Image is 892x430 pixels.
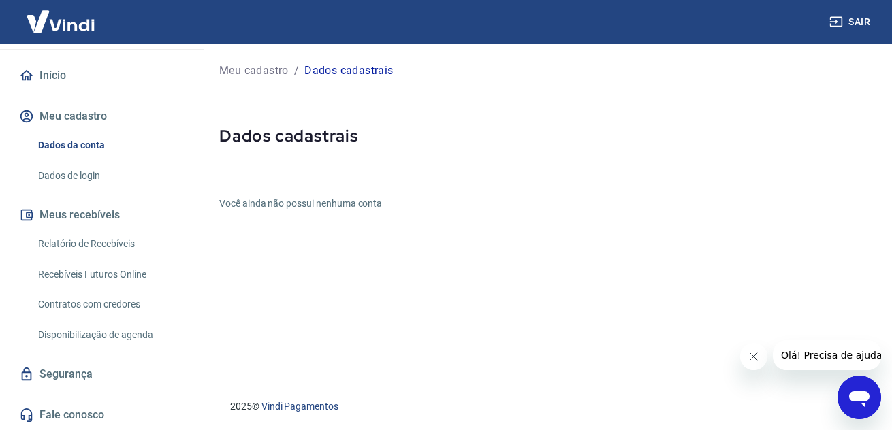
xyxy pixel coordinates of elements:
[33,162,187,190] a: Dados de login
[294,63,299,79] p: /
[230,399,859,414] p: 2025 ©
[33,230,187,258] a: Relatório de Recebíveis
[33,261,187,288] a: Recebíveis Futuros Online
[219,125,876,147] h5: Dados cadastrais
[16,1,105,42] img: Vindi
[16,359,187,389] a: Segurança
[304,63,393,79] p: Dados cadastrais
[33,131,187,159] a: Dados da conta
[740,343,767,370] iframe: Fechar mensagem
[219,63,289,79] a: Meu cadastro
[16,400,187,430] a: Fale conosco
[16,200,187,230] button: Meus recebíveis
[33,291,187,318] a: Contratos com credores
[8,10,114,20] span: Olá! Precisa de ajuda?
[261,401,338,412] a: Vindi Pagamentos
[827,10,876,35] button: Sair
[33,321,187,349] a: Disponibilização de agenda
[16,61,187,90] a: Início
[838,376,881,419] iframe: Botão para abrir a janela de mensagens
[219,197,876,211] h6: Você ainda não possui nenhuma conta
[773,340,881,370] iframe: Mensagem da empresa
[16,101,187,131] button: Meu cadastro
